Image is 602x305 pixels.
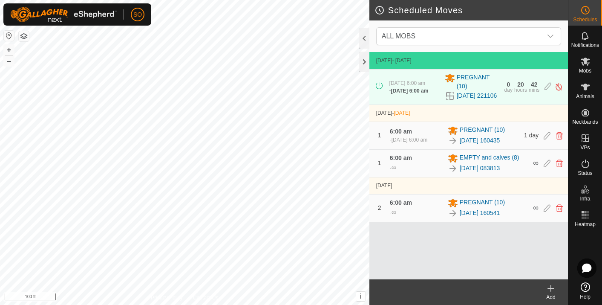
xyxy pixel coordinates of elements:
button: Map Layers [19,31,29,41]
span: ∞ [392,209,396,216]
div: 20 [517,81,524,87]
button: + [4,45,14,55]
img: To [448,136,458,146]
a: Contact Us [193,294,218,302]
span: Schedules [573,17,597,22]
span: [DATE] 6:00 am [392,137,427,143]
span: [DATE] [394,110,410,116]
div: - [390,207,396,218]
span: Help [580,294,590,299]
span: - [392,110,410,116]
span: 1 [378,160,381,166]
span: Status [578,171,592,176]
span: [DATE] [376,110,392,116]
span: 1 day [524,132,539,139]
span: 1 [378,132,381,139]
span: 6:00 am [390,154,412,161]
div: Add [534,293,568,301]
img: To [448,208,458,218]
img: To [448,163,458,174]
span: 2 [378,204,381,211]
a: [DATE] 160541 [460,209,500,218]
a: [DATE] 083813 [460,164,500,173]
span: EMPTY and calves (8) [460,153,519,163]
span: ∞ [533,203,539,212]
span: 6:00 am [390,199,412,206]
button: – [4,56,14,66]
span: [DATE] [376,58,392,64]
span: VPs [580,145,590,150]
span: SO [133,10,142,19]
a: [DATE] 160435 [460,136,500,145]
span: PREGNANT (10) [457,73,499,91]
span: 6:00 am [390,128,412,135]
button: i [356,292,366,301]
span: [DATE] 6:00 am [391,88,429,94]
img: Gallagher Logo [10,7,117,22]
div: mins [529,87,539,93]
div: hours [514,87,527,93]
span: Notifications [571,43,599,48]
span: ALL MOBS [378,28,542,45]
a: Help [568,279,602,303]
span: ∞ [392,164,396,171]
span: [DATE] [376,183,392,189]
span: Heatmap [575,222,596,227]
span: PREGNANT (10) [460,125,505,136]
span: PREGNANT (10) [460,198,505,208]
span: ∞ [533,159,539,167]
span: [DATE] 6:00 am [389,80,425,86]
span: - [DATE] [392,58,412,64]
span: Animals [576,94,594,99]
span: Infra [580,196,590,201]
div: day [504,87,513,93]
span: i [360,293,361,300]
h2: Scheduled Moves [374,5,568,15]
a: Privacy Policy [151,294,183,302]
img: Turn off schedule move [555,82,563,91]
div: - [389,87,429,95]
a: [DATE] 221106 [457,91,497,100]
div: 42 [531,81,538,87]
div: - [390,136,427,144]
button: Reset Map [4,31,14,41]
span: Neckbands [572,119,598,125]
span: ALL MOBS [382,32,415,40]
div: - [390,163,396,173]
div: dropdown trigger [542,28,559,45]
span: Mobs [579,68,591,73]
div: 0 [507,81,510,87]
